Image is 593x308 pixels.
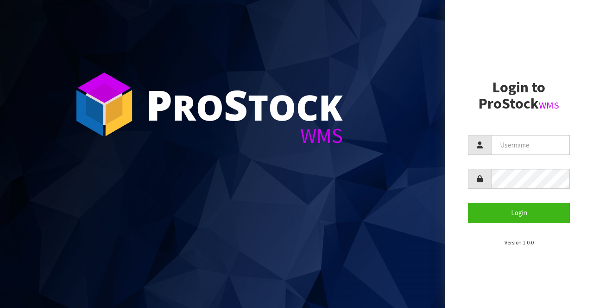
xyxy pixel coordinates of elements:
div: WMS [146,125,343,146]
input: Username [491,135,570,155]
h2: Login to ProStock [468,79,570,112]
span: P [146,76,172,133]
button: Login [468,203,570,223]
span: S [224,76,248,133]
small: WMS [539,99,559,111]
div: ro tock [146,83,343,125]
img: ProStock Cube [69,70,139,139]
small: Version 1.0.0 [505,239,534,246]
